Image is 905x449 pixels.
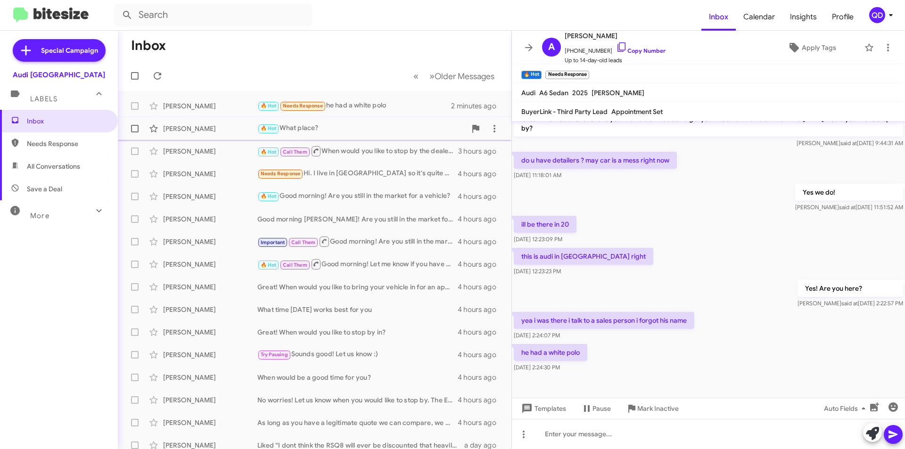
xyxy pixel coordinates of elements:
[458,169,504,179] div: 4 hours ago
[572,89,588,97] span: 2025
[257,168,458,179] div: Hi. I live in [GEOGRAPHIC_DATA] so it's quite a trek for me to go down there. Is there anything y...
[257,418,458,427] div: As long as you have a legitimate quote we can compare, we will beat it and save you the trip :)
[13,70,105,80] div: Audi [GEOGRAPHIC_DATA]
[163,373,257,382] div: [PERSON_NAME]
[514,152,677,169] p: do u have detailers ? may car is a mess right now
[163,169,257,179] div: [PERSON_NAME]
[163,101,257,111] div: [PERSON_NAME]
[458,282,504,292] div: 4 hours ago
[521,89,535,97] span: Audi
[257,100,451,111] div: he had a white polo
[163,237,257,246] div: [PERSON_NAME]
[458,214,504,224] div: 4 hours ago
[565,56,666,65] span: Up to 14-day-old leads
[429,70,435,82] span: »
[512,400,574,417] button: Templates
[798,280,903,297] p: Yes! Are you here?
[27,116,107,126] span: Inbox
[521,71,542,79] small: 🔥 Hot
[163,418,257,427] div: [PERSON_NAME]
[30,95,58,103] span: Labels
[257,305,458,314] div: What time [DATE] works best for you
[261,262,277,268] span: 🔥 Hot
[163,124,257,133] div: [PERSON_NAME]
[514,344,587,361] p: he had a white polo
[261,351,288,358] span: Try Pausing
[114,4,312,26] input: Search
[841,300,858,307] span: said at
[291,239,316,245] span: Call Them
[795,184,903,201] p: Yes we do!
[802,39,836,56] span: Apply Tags
[458,350,504,359] div: 4 hours ago
[514,364,560,371] span: [DATE] 2:24:30 PM
[548,40,555,55] span: A
[283,149,307,155] span: Call Them
[163,214,257,224] div: [PERSON_NAME]
[163,327,257,337] div: [PERSON_NAME]
[257,373,458,382] div: When would be a good time for you?
[519,400,566,417] span: Templates
[257,236,458,247] div: Good morning! Are you still in the market?
[163,305,257,314] div: [PERSON_NAME]
[514,248,653,265] p: this is audi in [GEOGRAPHIC_DATA] right
[616,47,666,54] a: Copy Number
[257,258,458,270] div: Good morning! Let me know if you have any questions
[458,260,504,269] div: 4 hours ago
[816,400,877,417] button: Auto Fields
[514,268,561,275] span: [DATE] 12:23:23 PM
[824,3,861,31] a: Profile
[435,71,494,82] span: Older Messages
[592,89,644,97] span: [PERSON_NAME]
[283,103,323,109] span: Needs Response
[283,262,307,268] span: Call Them
[408,66,500,86] nav: Page navigation example
[413,70,419,82] span: «
[458,395,504,405] div: 4 hours ago
[163,147,257,156] div: [PERSON_NAME]
[782,3,824,31] a: Insights
[257,123,466,134] div: What place?
[41,46,98,55] span: Special Campaign
[458,147,504,156] div: 3 hours ago
[27,184,62,194] span: Save a Deal
[458,237,504,246] div: 4 hours ago
[592,400,611,417] span: Pause
[163,260,257,269] div: [PERSON_NAME]
[824,400,869,417] span: Auto Fields
[261,125,277,131] span: 🔥 Hot
[514,216,576,233] p: ill be there in 20
[861,7,895,23] button: QD
[257,395,458,405] div: No worries! Let us know when you would like to stop by. The EV credit does end this month and ava...
[451,101,504,111] div: 2 minutes ago
[163,282,257,292] div: [PERSON_NAME]
[637,400,679,417] span: Mark Inactive
[458,418,504,427] div: 4 hours ago
[261,193,277,199] span: 🔥 Hot
[840,139,857,147] span: said at
[521,107,608,116] span: BuyerLink - Third Party Lead
[458,373,504,382] div: 4 hours ago
[514,312,694,329] p: yea i was there i talk to a sales person i forgot his name
[798,300,903,307] span: [PERSON_NAME] [DATE] 2:22:57 PM
[163,395,257,405] div: [PERSON_NAME]
[261,239,285,245] span: Important
[30,212,49,220] span: More
[736,3,782,31] a: Calendar
[163,192,257,201] div: [PERSON_NAME]
[701,3,736,31] a: Inbox
[458,327,504,337] div: 4 hours ago
[618,400,686,417] button: Mark Inactive
[257,349,458,360] div: Sounds good! Let us know :)
[539,89,568,97] span: A6 Sedan
[163,350,257,359] div: [PERSON_NAME]
[257,327,458,337] div: Great! When would you like to stop by in?
[839,204,856,211] span: said at
[261,149,277,155] span: 🔥 Hot
[257,191,458,202] div: Good morning! Are you still in the market for a vehicle?
[261,171,301,177] span: Needs Response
